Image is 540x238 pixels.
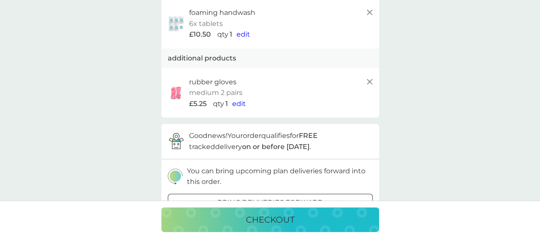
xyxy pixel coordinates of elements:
[189,18,223,29] p: 6x tablets
[189,98,207,109] span: £5.25
[189,130,373,152] p: Good news! Your order qualifies for tracked delivery .
[242,143,309,151] strong: on or before [DATE]
[189,77,236,88] p: rubber gloves
[232,98,246,109] button: edit
[187,166,373,187] p: You can bring upcoming plan deliveries forward into this order.
[236,30,250,38] span: edit
[168,169,183,184] img: delivery-schedule.svg
[246,213,295,227] p: checkout
[168,53,236,64] p: additional products
[189,87,242,98] p: medium 2 pairs
[189,7,255,18] p: foaming handwash
[168,194,373,211] button: bring deliveries forward
[299,132,318,140] strong: FREE
[225,98,228,109] p: 1
[232,100,246,108] span: edit
[161,207,379,232] button: checkout
[213,98,224,109] p: qty
[236,29,250,40] button: edit
[230,29,232,40] p: 1
[189,29,211,40] span: £10.50
[217,197,323,208] p: bring deliveries forward
[217,29,228,40] p: qty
